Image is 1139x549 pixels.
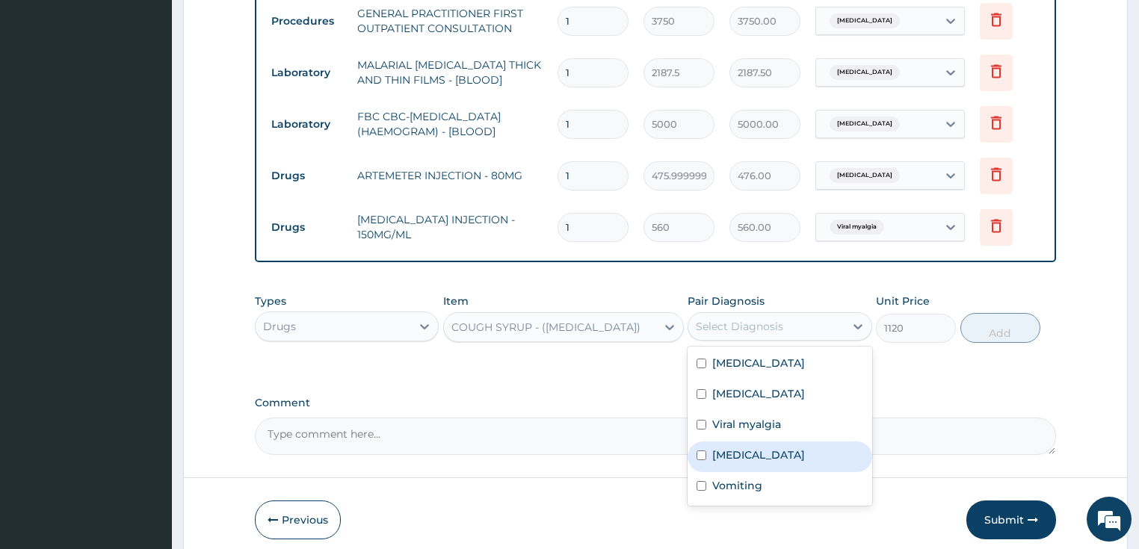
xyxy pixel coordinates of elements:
[688,294,765,308] label: Pair Diagnosis
[696,319,783,334] div: Select Diagnosis
[255,397,1057,409] label: Comment
[830,168,900,183] span: [MEDICAL_DATA]
[830,220,884,235] span: Viral myalgia
[263,319,296,334] div: Drugs
[830,13,900,28] span: [MEDICAL_DATA]
[264,59,350,87] td: Laboratory
[87,174,206,325] span: We're online!
[960,313,1040,343] button: Add
[712,447,805,462] label: [MEDICAL_DATA]
[28,75,61,112] img: d_794563401_company_1708531726252_794563401
[255,500,341,539] button: Previous
[7,379,285,432] textarea: Type your message and hit 'Enter'
[264,162,350,190] td: Drugs
[712,417,781,432] label: Viral myalgia
[350,205,551,249] td: [MEDICAL_DATA] INJECTION - 150MG/ML
[712,478,762,493] label: Vomiting
[350,161,551,190] td: ARTEMETER INJECTION - 80MG
[830,117,900,131] span: [MEDICAL_DATA]
[350,102,551,146] td: FBC CBC-[MEDICAL_DATA] (HAEMOGRAM) - [BLOOD]
[264,7,350,35] td: Procedures
[264,111,350,138] td: Laboratory
[255,295,286,308] label: Types
[350,50,551,95] td: MALARIAL [MEDICAL_DATA] THICK AND THIN FILMS - [BLOOD]
[966,500,1056,539] button: Submit
[712,386,805,401] label: [MEDICAL_DATA]
[876,294,930,308] label: Unit Price
[830,65,900,80] span: [MEDICAL_DATA]
[245,7,281,43] div: Minimize live chat window
[443,294,469,308] label: Item
[264,214,350,241] td: Drugs
[712,356,805,370] label: [MEDICAL_DATA]
[78,84,251,103] div: Chat with us now
[451,320,641,335] div: COUGH SYRUP - ([MEDICAL_DATA])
